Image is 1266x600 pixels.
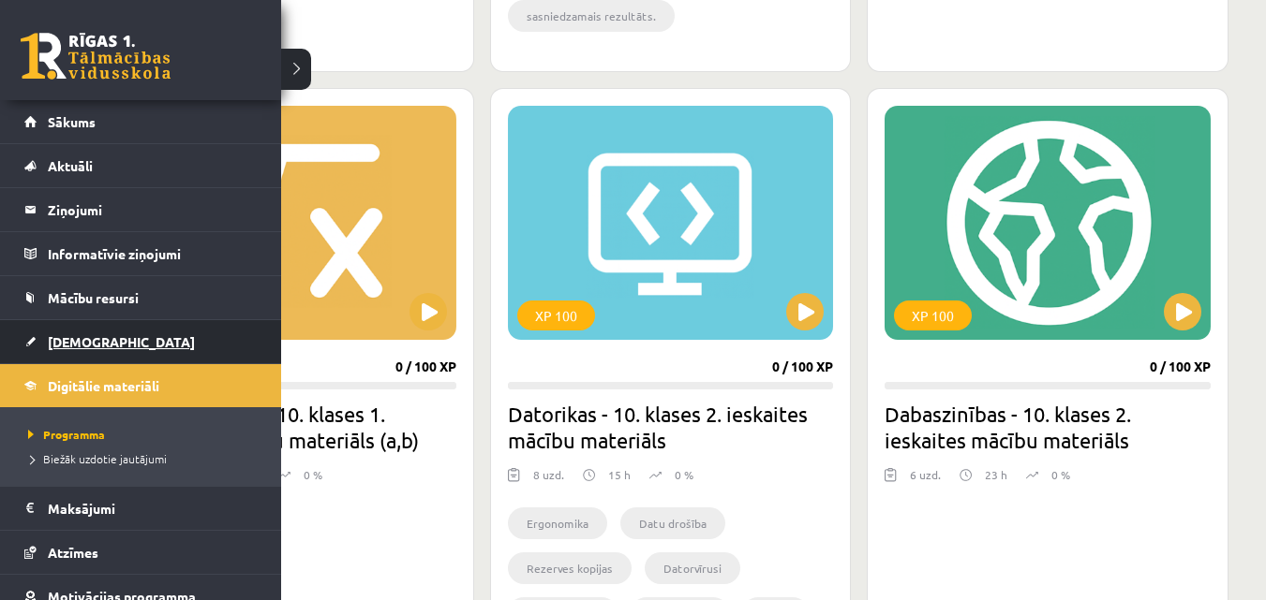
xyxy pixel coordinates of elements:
[130,401,456,453] h2: Matemātikas i - 10. klases 1. ieskaites mācību materiāls (a,b)
[675,466,693,483] p: 0 %
[21,33,171,80] a: Rīgas 1. Tālmācības vidusskola
[24,320,258,363] a: [DEMOGRAPHIC_DATA]
[985,466,1007,483] p: 23 h
[48,232,258,275] legend: Informatīvie ziņojumi
[23,426,262,443] a: Programma
[24,364,258,407] a: Digitālie materiāli
[48,289,139,306] span: Mācību resursi
[620,507,725,539] li: Datu drošība
[24,100,258,143] a: Sākums
[508,507,607,539] li: Ergonomika
[48,113,96,130] span: Sākums
[23,451,167,466] span: Biežāk uzdotie jautājumi
[48,487,258,530] legend: Maksājumi
[48,377,159,394] span: Digitālie materiāli
[24,144,258,187] a: Aktuāli
[24,188,258,231] a: Ziņojumi
[533,466,564,494] div: 8 uzd.
[48,333,195,350] span: [DEMOGRAPHIC_DATA]
[1051,466,1070,483] p: 0 %
[24,232,258,275] a: Informatīvie ziņojumi
[24,487,258,530] a: Maksājumi
[910,466,941,494] div: 6 uzd.
[24,531,258,574] a: Atzīmes
[894,300,972,330] div: XP 100
[645,552,740,584] li: Datorvīrusi
[24,276,258,319] a: Mācību resursi
[48,188,258,231] legend: Ziņojumi
[48,544,98,561] span: Atzīmes
[885,401,1211,453] h2: Dabaszinības - 10. klases 2. ieskaites mācību materiāls
[608,466,631,483] p: 15 h
[508,401,834,453] h2: Datorikas - 10. klases 2. ieskaites mācību materiāls
[508,552,632,584] li: Rezerves kopijas
[23,450,262,467] a: Biežāk uzdotie jautājumi
[304,466,322,483] p: 0 %
[23,427,105,442] span: Programma
[517,300,595,330] div: XP 100
[48,157,93,174] span: Aktuāli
